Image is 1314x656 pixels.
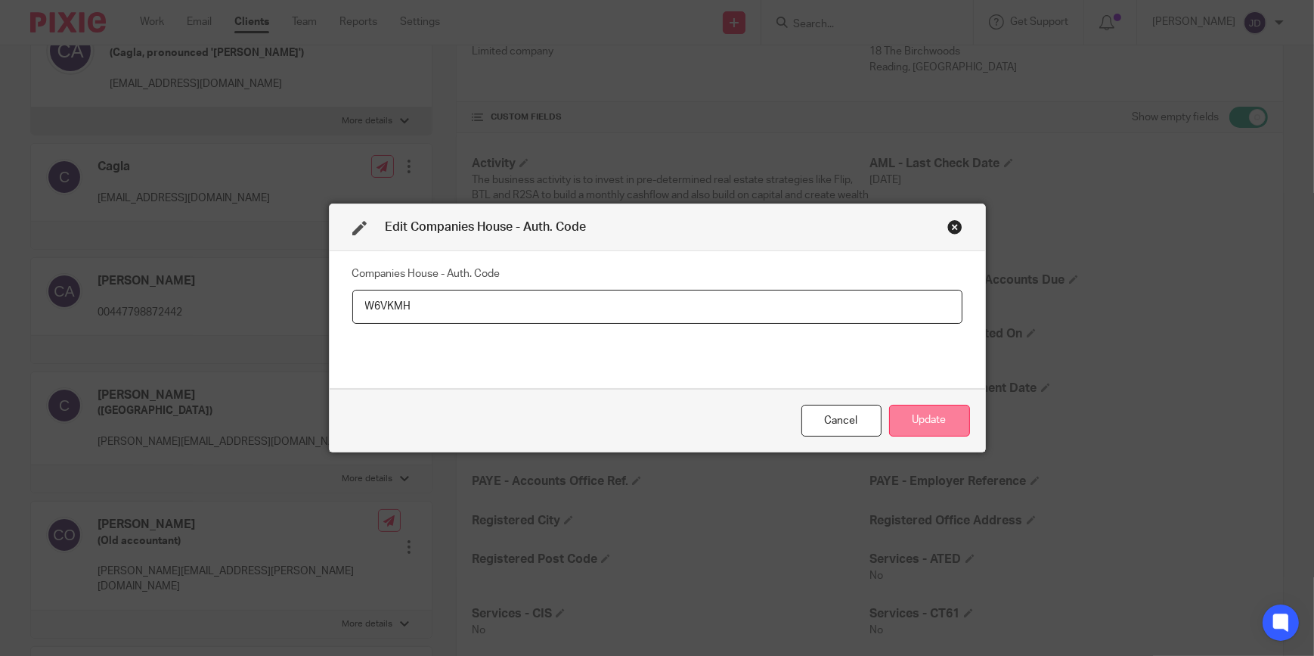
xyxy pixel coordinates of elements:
button: Update [889,405,970,437]
div: Close this dialog window [947,219,962,235]
div: Close this dialog window [801,405,882,437]
span: Edit Companies House - Auth. Code [386,221,587,233]
label: Companies House - Auth. Code [352,266,500,281]
input: Companies House - Auth. Code [352,290,962,324]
